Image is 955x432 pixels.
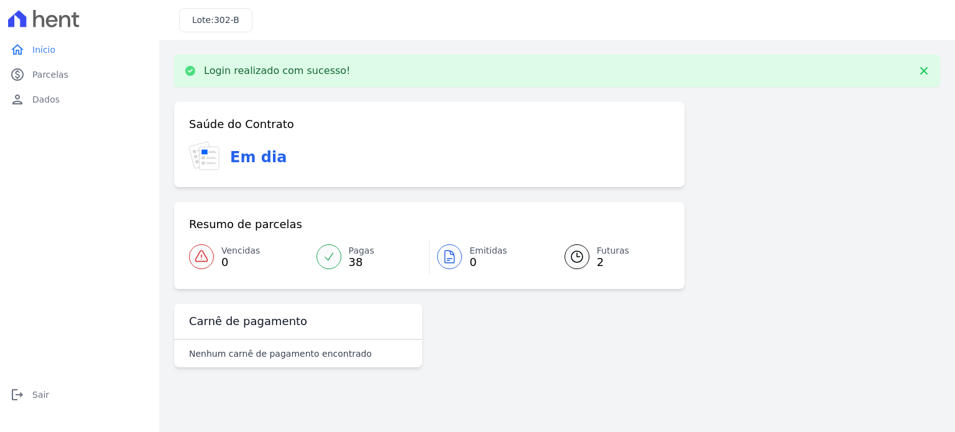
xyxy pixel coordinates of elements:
[32,388,49,401] span: Sair
[597,257,629,267] span: 2
[5,62,154,87] a: paidParcelas
[550,239,670,274] a: Futuras 2
[10,92,25,107] i: person
[309,239,430,274] a: Pagas 38
[469,244,507,257] span: Emitidas
[10,387,25,402] i: logout
[204,65,351,77] p: Login realizado com sucesso!
[221,257,260,267] span: 0
[5,37,154,62] a: homeInício
[5,382,154,407] a: logoutSair
[32,68,68,81] span: Parcelas
[189,347,372,360] p: Nenhum carnê de pagamento encontrado
[10,67,25,82] i: paid
[10,42,25,57] i: home
[189,314,307,329] h3: Carnê de pagamento
[189,217,302,232] h3: Resumo de parcelas
[430,239,550,274] a: Emitidas 0
[349,257,374,267] span: 38
[469,257,507,267] span: 0
[32,93,60,106] span: Dados
[221,244,260,257] span: Vencidas
[189,239,309,274] a: Vencidas 0
[189,117,294,132] h3: Saúde do Contrato
[192,14,239,27] h3: Lote:
[5,87,154,112] a: personDados
[597,244,629,257] span: Futuras
[32,44,55,56] span: Início
[230,146,287,168] h3: Em dia
[349,244,374,257] span: Pagas
[214,15,239,25] span: 302-B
